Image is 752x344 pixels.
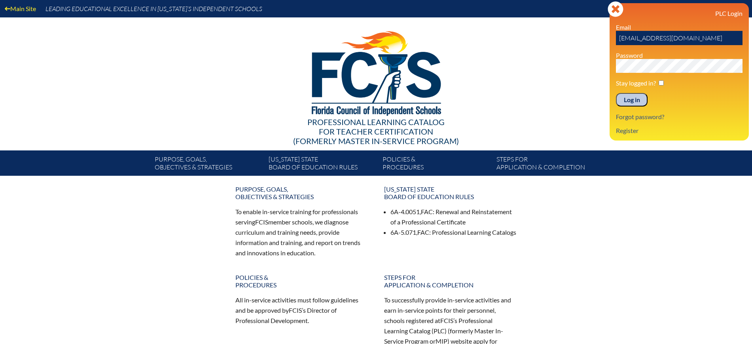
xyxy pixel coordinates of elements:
[231,270,373,292] a: Policies &Procedures
[2,3,39,14] a: Main Site
[493,154,607,176] a: Steps forapplication & completion
[390,227,517,238] li: 6A-5.071, : Professional Learning Catalogs
[616,10,743,17] h3: PLC Login
[379,154,493,176] a: Policies &Procedures
[231,182,373,203] a: Purpose, goals,objectives & strategies
[421,208,433,215] span: FAC
[616,93,648,106] input: Log in
[440,317,453,324] span: FCIS
[294,17,458,125] img: FCISlogo221.eps
[289,306,302,314] span: FCIS
[255,218,268,226] span: FCIS
[379,270,522,292] a: Steps forapplication & completion
[235,295,368,326] p: All in-service activities must follow guidelines and be approved by ’s Director of Professional D...
[613,111,667,122] a: Forgot password?
[417,228,429,236] span: FAC
[235,207,368,258] p: To enable in-service training for professionals serving member schools, we diagnose curriculum an...
[616,51,643,59] label: Password
[390,207,517,227] li: 6A-4.0051, : Renewal and Reinstatement of a Professional Certificate
[608,1,623,17] svg: Close
[265,154,379,176] a: [US_STATE] StateBoard of Education rules
[616,79,656,87] label: Stay logged in?
[434,327,445,334] span: PLC
[379,182,522,203] a: [US_STATE] StateBoard of Education rules
[319,127,433,136] span: for Teacher Certification
[152,154,265,176] a: Purpose, goals,objectives & strategies
[613,125,642,136] a: Register
[616,23,631,31] label: Email
[148,117,604,146] div: Professional Learning Catalog (formerly Master In-service Program)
